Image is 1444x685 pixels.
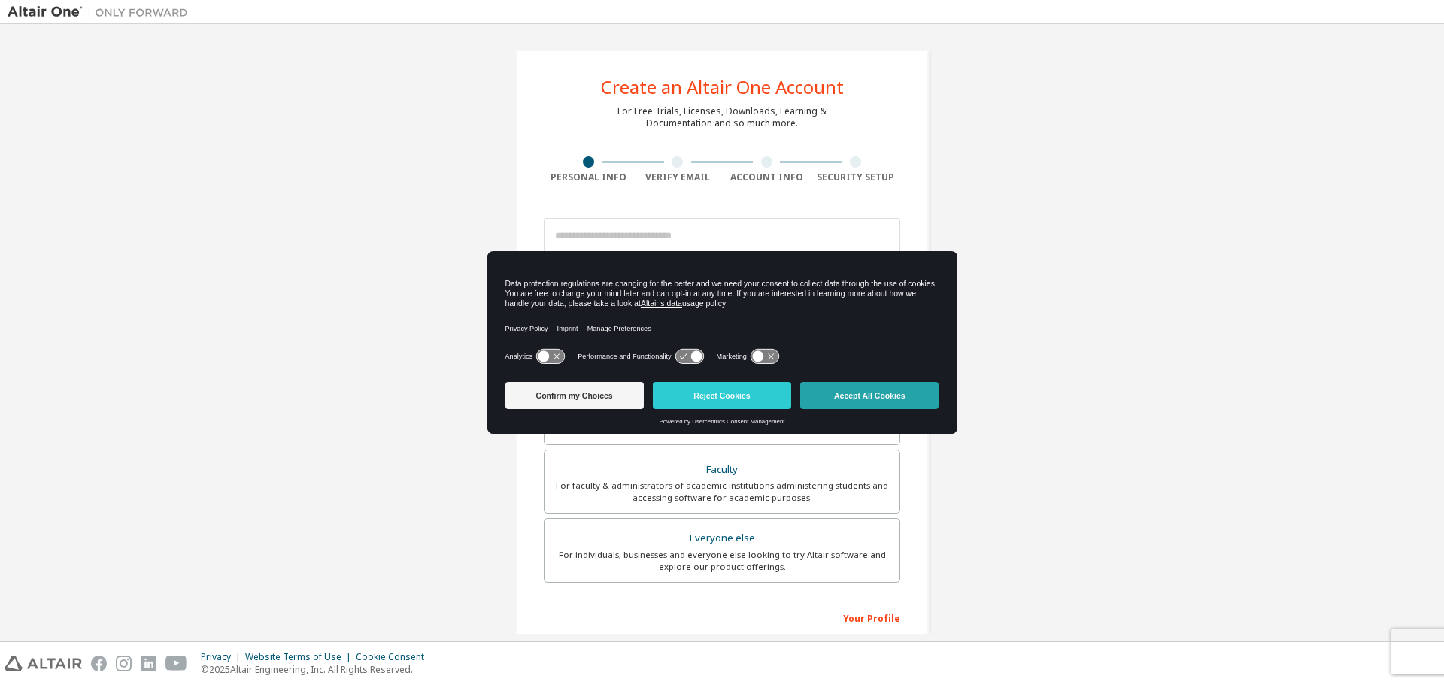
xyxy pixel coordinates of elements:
div: Cookie Consent [356,651,433,663]
img: youtube.svg [165,656,187,671]
img: facebook.svg [91,656,107,671]
img: linkedin.svg [141,656,156,671]
div: Account Info [722,171,811,183]
div: Privacy [201,651,245,663]
div: Create an Altair One Account [601,78,844,96]
img: Altair One [8,5,196,20]
img: altair_logo.svg [5,656,82,671]
div: For faculty & administrators of academic institutions administering students and accessing softwa... [554,480,890,504]
div: Security Setup [811,171,901,183]
div: Website Terms of Use [245,651,356,663]
div: For Free Trials, Licenses, Downloads, Learning & Documentation and so much more. [617,105,827,129]
div: Faculty [554,459,890,480]
div: Personal Info [544,171,633,183]
div: Everyone else [554,528,890,549]
div: For individuals, businesses and everyone else looking to try Altair software and explore our prod... [554,549,890,573]
img: instagram.svg [116,656,132,671]
p: © 2025 Altair Engineering, Inc. All Rights Reserved. [201,663,433,676]
div: Your Profile [544,605,900,629]
div: Verify Email [633,171,723,183]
